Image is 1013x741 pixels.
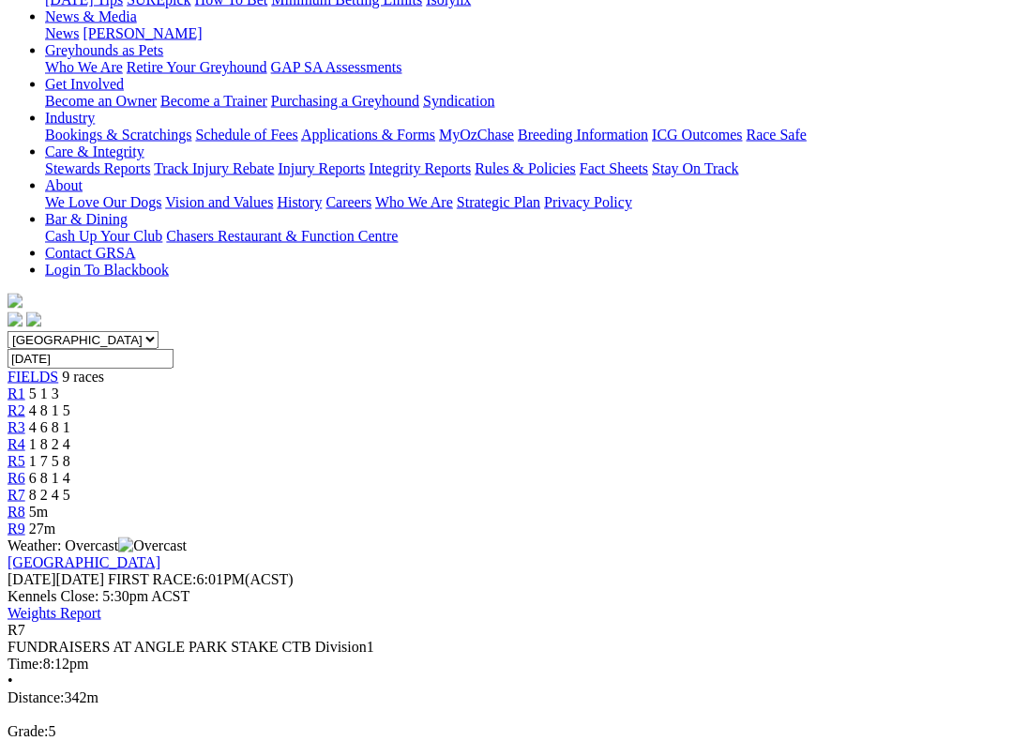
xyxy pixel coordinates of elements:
[45,25,79,41] a: News
[45,245,135,261] a: Contact GRSA
[746,127,806,143] a: Race Safe
[8,487,25,503] a: R7
[8,453,25,469] a: R5
[108,571,294,587] span: 6:01PM(ACST)
[8,312,23,327] img: facebook.svg
[8,521,25,537] a: R9
[108,571,196,587] span: FIRST RACE:
[544,194,632,210] a: Privacy Policy
[45,127,1005,144] div: Industry
[45,177,83,193] a: About
[8,689,1005,706] div: 342m
[45,59,1005,76] div: Greyhounds as Pets
[375,194,453,210] a: Who We Are
[580,160,648,176] a: Fact Sheets
[8,504,25,520] a: R8
[45,228,162,244] a: Cash Up Your Club
[652,127,742,143] a: ICG Outcomes
[8,294,23,309] img: logo-grsa-white.png
[8,605,101,621] a: Weights Report
[45,262,169,278] a: Login To Blackbook
[277,194,322,210] a: History
[8,470,25,486] a: R6
[8,386,25,401] a: R1
[45,93,1005,110] div: Get Involved
[8,554,160,570] a: [GEOGRAPHIC_DATA]
[29,521,55,537] span: 27m
[45,25,1005,42] div: News & Media
[8,436,25,452] a: R4
[45,93,157,109] a: Become an Owner
[8,588,1005,605] div: Kennels Close: 5:30pm ACST
[8,369,58,385] a: FIELDS
[29,386,59,401] span: 5 1 3
[29,453,70,469] span: 1 7 5 8
[518,127,648,143] a: Breeding Information
[457,194,540,210] a: Strategic Plan
[8,673,13,688] span: •
[154,160,274,176] a: Track Injury Rebate
[301,127,435,143] a: Applications & Forms
[369,160,471,176] a: Integrity Reports
[29,504,48,520] span: 5m
[29,419,70,435] span: 4 6 8 1
[118,537,187,554] img: Overcast
[8,571,104,587] span: [DATE]
[45,110,95,126] a: Industry
[29,487,70,503] span: 8 2 4 5
[271,93,419,109] a: Purchasing a Greyhound
[8,656,43,672] span: Time:
[166,228,398,244] a: Chasers Restaurant & Function Centre
[325,194,371,210] a: Careers
[45,59,123,75] a: Who We Are
[45,76,124,92] a: Get Involved
[29,436,70,452] span: 1 8 2 4
[62,369,104,385] span: 9 races
[29,470,70,486] span: 6 8 1 4
[45,160,1005,177] div: Care & Integrity
[652,160,738,176] a: Stay On Track
[8,656,1005,673] div: 8:12pm
[8,622,25,638] span: R7
[45,42,163,58] a: Greyhounds as Pets
[45,127,191,143] a: Bookings & Scratchings
[45,194,161,210] a: We Love Our Dogs
[278,160,365,176] a: Injury Reports
[83,25,202,41] a: [PERSON_NAME]
[29,402,70,418] span: 4 8 1 5
[45,211,128,227] a: Bar & Dining
[160,93,267,109] a: Become a Trainer
[195,127,297,143] a: Schedule of Fees
[45,8,137,24] a: News & Media
[8,723,1005,740] div: 5
[8,537,187,553] span: Weather: Overcast
[45,228,1005,245] div: Bar & Dining
[8,419,25,435] a: R3
[45,194,1005,211] div: About
[8,571,56,587] span: [DATE]
[8,402,25,418] a: R2
[127,59,267,75] a: Retire Your Greyhound
[475,160,576,176] a: Rules & Policies
[423,93,494,109] a: Syndication
[45,144,144,159] a: Care & Integrity
[45,160,150,176] a: Stewards Reports
[439,127,514,143] a: MyOzChase
[8,349,174,369] input: Select date
[165,194,273,210] a: Vision and Values
[8,689,64,705] span: Distance:
[271,59,402,75] a: GAP SA Assessments
[26,312,41,327] img: twitter.svg
[8,639,1005,656] div: FUNDRAISERS AT ANGLE PARK STAKE CTB Division1
[8,723,49,739] span: Grade:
